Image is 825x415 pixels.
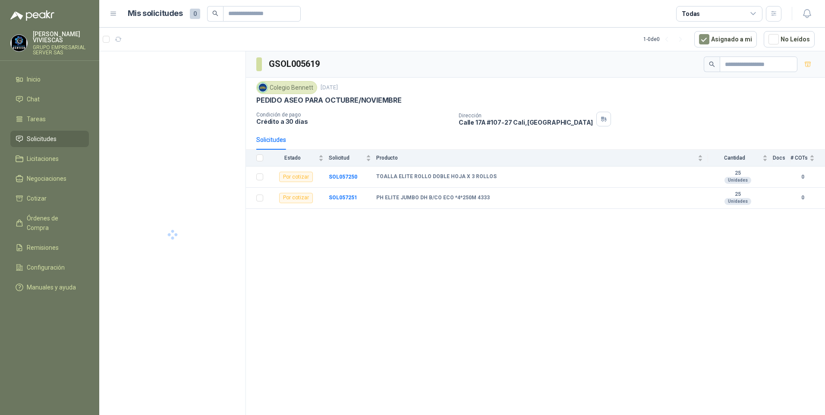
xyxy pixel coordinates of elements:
[10,170,89,187] a: Negociaciones
[10,131,89,147] a: Solicitudes
[724,198,751,205] div: Unidades
[708,191,768,198] b: 25
[256,96,402,105] p: PEDIDO ASEO PARA OCTUBRE/NOVIEMBRE
[27,214,81,233] span: Órdenes de Compra
[10,239,89,256] a: Remisiones
[269,57,321,71] h3: GSOL005619
[329,155,364,161] span: Solicitud
[321,84,338,92] p: [DATE]
[376,173,497,180] b: TOALLA ELITE ROLLO DOBLE HOJA X 3 ROLLOS
[268,155,317,161] span: Estado
[708,155,761,161] span: Cantidad
[376,195,490,201] b: PH ELITE JUMBO DH B/CO ECO *4*250M 4333
[27,243,59,252] span: Remisiones
[724,177,751,184] div: Unidades
[27,134,57,144] span: Solicitudes
[27,75,41,84] span: Inicio
[27,194,47,203] span: Cotizar
[33,45,89,55] p: GRUPO EMPRESARIAL SERVER SAS
[27,174,66,183] span: Negociaciones
[10,210,89,236] a: Órdenes de Compra
[27,283,76,292] span: Manuales y ayuda
[27,114,46,124] span: Tareas
[773,150,790,167] th: Docs
[790,194,815,202] b: 0
[27,263,65,272] span: Configuración
[694,31,757,47] button: Asignado a mi
[790,150,825,167] th: # COTs
[708,150,773,167] th: Cantidad
[10,10,54,21] img: Logo peakr
[329,150,376,167] th: Solicitud
[258,83,268,92] img: Company Logo
[10,111,89,127] a: Tareas
[212,10,218,16] span: search
[643,32,687,46] div: 1 - 0 de 0
[459,119,593,126] p: Calle 17A #107-27 Cali , [GEOGRAPHIC_DATA]
[128,7,183,20] h1: Mis solicitudes
[279,172,313,182] div: Por cotizar
[682,9,700,19] div: Todas
[459,113,593,119] p: Dirección
[10,151,89,167] a: Licitaciones
[10,71,89,88] a: Inicio
[27,154,59,163] span: Licitaciones
[329,195,357,201] a: SOL057251
[790,155,808,161] span: # COTs
[329,174,357,180] a: SOL057250
[708,170,768,177] b: 25
[27,94,40,104] span: Chat
[256,112,452,118] p: Condición de pago
[268,150,329,167] th: Estado
[790,173,815,181] b: 0
[256,81,317,94] div: Colegio Bennett
[256,135,286,145] div: Solicitudes
[764,31,815,47] button: No Leídos
[33,31,89,43] p: [PERSON_NAME] VIVIESCAS
[10,259,89,276] a: Configuración
[10,190,89,207] a: Cotizar
[190,9,200,19] span: 0
[709,61,715,67] span: search
[256,118,452,125] p: Crédito a 30 días
[279,193,313,203] div: Por cotizar
[11,35,27,51] img: Company Logo
[10,91,89,107] a: Chat
[376,150,708,167] th: Producto
[376,155,696,161] span: Producto
[10,279,89,296] a: Manuales y ayuda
